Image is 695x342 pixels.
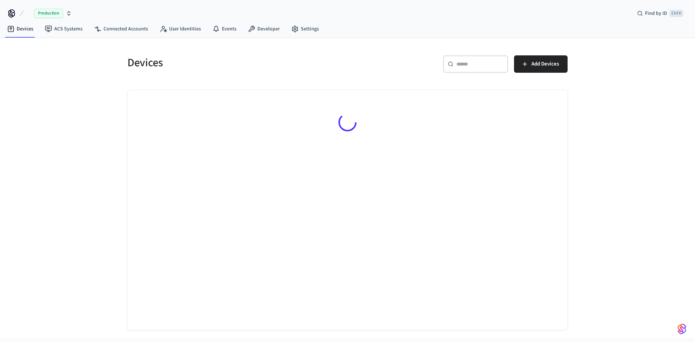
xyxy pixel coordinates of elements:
[154,22,207,35] a: User Identities
[631,7,689,20] div: Find by IDCtrl K
[531,59,559,69] span: Add Devices
[207,22,242,35] a: Events
[1,22,39,35] a: Devices
[39,22,88,35] a: ACS Systems
[242,22,286,35] a: Developer
[645,10,667,17] span: Find by ID
[127,55,343,70] h5: Devices
[34,9,63,18] span: Production
[88,22,154,35] a: Connected Accounts
[669,10,683,17] span: Ctrl K
[678,323,686,335] img: SeamLogoGradient.69752ec5.svg
[286,22,325,35] a: Settings
[514,55,568,73] button: Add Devices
